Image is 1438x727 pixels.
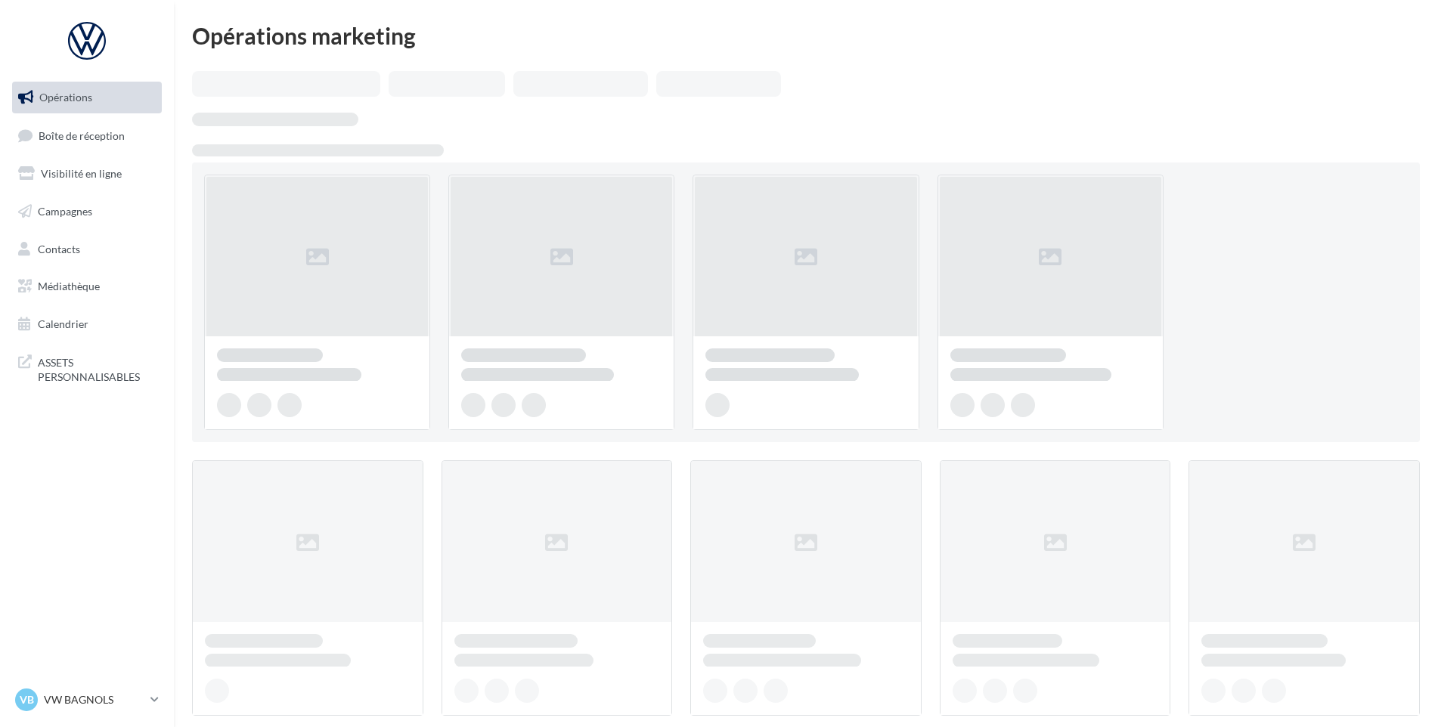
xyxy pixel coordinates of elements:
a: Calendrier [9,308,165,340]
span: Visibilité en ligne [41,167,122,180]
span: VB [20,692,34,707]
a: Médiathèque [9,271,165,302]
a: Opérations [9,82,165,113]
span: Campagnes [38,205,92,218]
span: ASSETS PERSONNALISABLES [38,352,156,385]
a: Visibilité en ligne [9,158,165,190]
span: Médiathèque [38,280,100,292]
div: Opérations marketing [192,24,1420,47]
span: Contacts [38,242,80,255]
span: Boîte de réception [39,128,125,141]
span: Calendrier [38,317,88,330]
a: Campagnes [9,196,165,227]
a: Boîte de réception [9,119,165,152]
a: Contacts [9,234,165,265]
a: VB VW BAGNOLS [12,685,162,714]
a: ASSETS PERSONNALISABLES [9,346,165,391]
p: VW BAGNOLS [44,692,144,707]
span: Opérations [39,91,92,104]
